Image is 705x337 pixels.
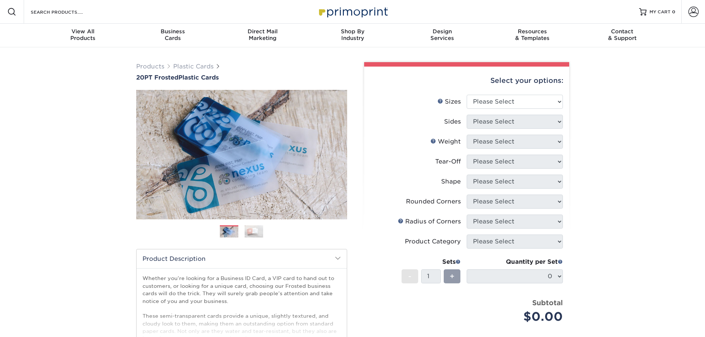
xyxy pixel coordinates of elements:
span: Contact [577,28,667,35]
span: Direct Mail [218,28,308,35]
a: Contact& Support [577,24,667,47]
a: Resources& Templates [487,24,577,47]
span: Resources [487,28,577,35]
div: Sizes [437,97,461,106]
div: & Templates [487,28,577,41]
div: Sides [444,117,461,126]
div: Shape [441,177,461,186]
img: 20PT Frosted 01 [136,82,347,228]
div: Radius of Corners [398,217,461,226]
input: SEARCH PRODUCTS..... [30,7,102,16]
h1: Plastic Cards [136,74,347,81]
span: 20PT Frosted [136,74,178,81]
span: Design [397,28,487,35]
a: Plastic Cards [173,63,214,70]
span: MY CART [649,9,671,15]
div: & Support [577,28,667,41]
h2: Product Description [137,249,347,268]
div: Weight [430,137,461,146]
strong: Subtotal [532,299,563,307]
div: Sets [402,257,461,266]
div: $0.00 [472,308,563,326]
a: Direct MailMarketing [218,24,308,47]
a: BusinessCards [128,24,218,47]
img: Plastic Cards 01 [220,226,238,239]
div: Cards [128,28,218,41]
div: Tear-Off [435,157,461,166]
a: Shop ByIndustry [308,24,397,47]
div: Industry [308,28,397,41]
div: Product Category [405,237,461,246]
div: Products [38,28,128,41]
a: View AllProducts [38,24,128,47]
img: Primoprint [316,4,390,20]
a: 20PT FrostedPlastic Cards [136,74,347,81]
div: Rounded Corners [406,197,461,206]
img: Plastic Cards 02 [245,225,263,238]
div: Marketing [218,28,308,41]
span: Business [128,28,218,35]
span: - [408,271,412,282]
span: View All [38,28,128,35]
div: Select your options: [370,67,563,95]
span: 0 [672,9,675,14]
div: Quantity per Set [467,257,563,266]
span: + [450,271,454,282]
a: DesignServices [397,24,487,47]
a: Products [136,63,164,70]
div: Services [397,28,487,41]
span: Shop By [308,28,397,35]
